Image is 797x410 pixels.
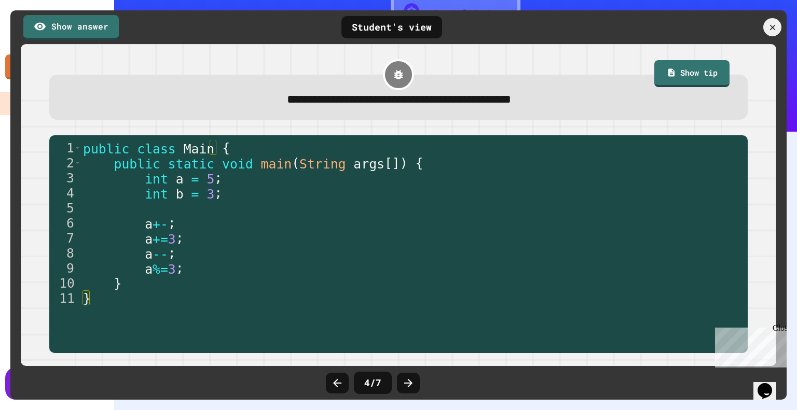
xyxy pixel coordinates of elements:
div: 6 [49,216,81,231]
div: 2 [49,155,81,171]
span: 3 [168,232,176,247]
span: args [354,157,385,172]
iframe: chat widget [753,369,787,400]
span: public [83,142,129,157]
span: static [168,157,214,172]
div: 7 [49,231,81,246]
span: Toggle code folding, rows 1 through 11 [75,140,80,155]
span: String [299,157,346,172]
span: class [138,142,176,157]
span: int [145,172,169,187]
span: -- [153,247,168,262]
span: a [145,232,153,247]
span: main [261,157,292,172]
div: 1 [49,140,81,155]
div: Student's view [341,16,442,38]
span: += [153,232,168,247]
span: +- [153,217,168,232]
span: %= [153,262,168,277]
span: a [176,172,184,187]
span: a [145,217,153,232]
a: Show tip [654,60,729,87]
div: Chat with us now!Close [4,4,72,66]
span: a [145,262,153,277]
div: 8 [49,246,81,261]
div: 4 [49,186,81,201]
span: = [191,187,199,202]
div: 4 / 7 [354,372,392,394]
span: 3 [207,187,215,202]
span: a [145,247,153,262]
span: = [191,172,199,187]
div: 3 [49,171,81,186]
iframe: chat widget [711,323,787,367]
span: b [176,187,184,202]
span: void [222,157,253,172]
span: 5 [207,172,215,187]
span: Main [184,142,215,157]
div: 11 [49,291,81,306]
span: Toggle code folding, rows 2 through 10 [75,155,80,171]
div: 5 [49,201,81,216]
span: int [145,187,169,202]
div: 10 [49,276,81,291]
div: 9 [49,261,81,276]
span: public [114,157,160,172]
span: 3 [168,262,176,277]
a: Show answer [23,15,119,40]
